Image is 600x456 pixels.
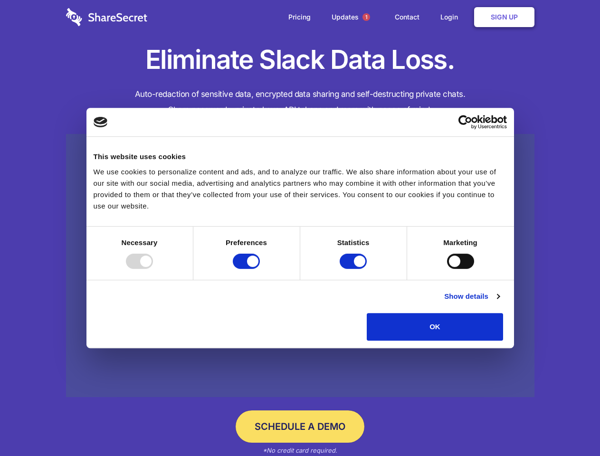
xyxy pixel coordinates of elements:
a: Pricing [279,2,320,32]
div: We use cookies to personalize content and ads, and to analyze our traffic. We also share informat... [94,166,507,212]
img: logo [94,117,108,127]
strong: Necessary [122,238,158,247]
a: Login [431,2,472,32]
div: This website uses cookies [94,151,507,162]
strong: Marketing [443,238,477,247]
a: Sign Up [474,7,534,27]
button: OK [367,313,503,341]
a: Show details [444,291,499,302]
img: logo-wordmark-white-trans-d4663122ce5f474addd5e946df7df03e33cb6a1c49d2221995e7729f52c070b2.svg [66,8,147,26]
strong: Statistics [337,238,370,247]
span: 1 [362,13,370,21]
a: Wistia video thumbnail [66,134,534,398]
a: Schedule a Demo [236,410,364,443]
a: Usercentrics Cookiebot - opens in a new window [424,115,507,129]
em: *No credit card required. [263,446,337,454]
h4: Auto-redaction of sensitive data, encrypted data sharing and self-destructing private chats. Shar... [66,86,534,118]
strong: Preferences [226,238,267,247]
h1: Eliminate Slack Data Loss. [66,43,534,77]
a: Contact [385,2,429,32]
